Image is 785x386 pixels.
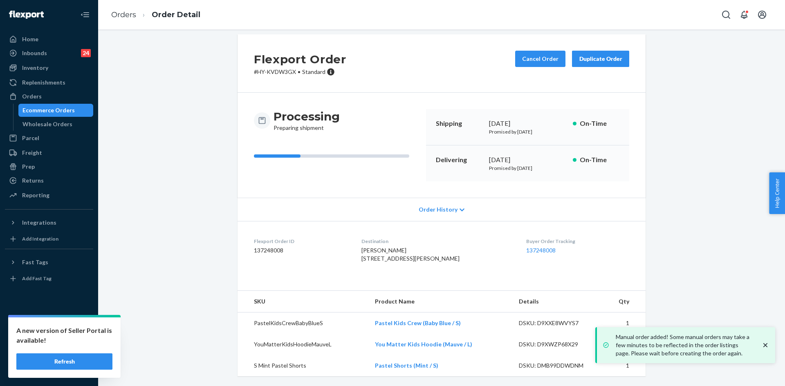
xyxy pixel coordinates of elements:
[489,155,566,165] div: [DATE]
[368,291,512,312] th: Product Name
[22,64,48,72] div: Inventory
[22,275,52,282] div: Add Fast Tag
[238,312,368,334] td: PastelKidsCrewBabyBlueS
[152,10,200,19] a: Order Detail
[526,247,556,254] a: 137248008
[361,247,460,262] span: [PERSON_NAME] [STREET_ADDRESS][PERSON_NAME]
[5,146,93,159] a: Freight
[754,7,770,23] button: Open account menu
[489,119,566,128] div: [DATE]
[81,49,91,57] div: 24
[274,109,340,124] h3: Processing
[22,134,39,142] div: Parcel
[5,321,93,335] a: Settings
[238,355,368,376] td: S Mint Pastel Shorts
[515,51,565,67] button: Cancel Order
[519,361,596,370] div: DSKU: DMB99DDWDNM
[5,174,93,187] a: Returns
[526,238,629,245] dt: Buyer Order Tracking
[375,362,438,369] a: Pastel Shorts (Mint / S)
[718,7,734,23] button: Open Search Box
[580,119,619,128] p: On-Time
[436,119,482,128] p: Shipping
[419,205,458,214] span: Order History
[16,326,112,345] p: A new version of Seller Portal is available!
[22,235,58,242] div: Add Integration
[489,128,566,135] p: Promised by [DATE]
[5,160,93,173] a: Prep
[769,172,785,214] button: Help Center
[22,49,47,57] div: Inbounds
[5,61,93,74] a: Inventory
[22,258,48,266] div: Fast Tags
[238,334,368,355] td: YouMatterKidsHoodieMauveL
[375,341,472,348] a: You Matter Kids Hoodie (Mauve / L)
[361,238,514,245] dt: Destination
[616,333,753,357] p: Manual order added! Some manual orders may take a few minutes to be reflected in the order listin...
[22,219,56,227] div: Integrations
[519,319,596,327] div: DSKU: D9XXE8WVYS7
[22,106,75,114] div: Ecommerce Orders
[5,47,93,60] a: Inbounds24
[5,132,93,145] a: Parcel
[572,51,629,67] button: Duplicate Order
[22,120,72,128] div: Wholesale Orders
[274,109,340,132] div: Preparing shipment
[22,78,65,87] div: Replenishments
[254,238,348,245] dt: Flexport Order ID
[254,51,346,68] h2: Flexport Order
[111,10,136,19] a: Orders
[22,163,35,171] div: Prep
[602,312,646,334] td: 1
[580,155,619,165] p: On-Time
[22,35,38,43] div: Home
[254,68,346,76] p: # HY-KVDW3GX
[302,68,325,75] span: Standard
[77,7,93,23] button: Close Navigation
[602,291,646,312] th: Qty
[298,68,301,75] span: •
[736,7,752,23] button: Open notifications
[22,191,49,199] div: Reporting
[375,319,461,326] a: Pastel Kids Crew (Baby Blue / S)
[22,92,42,100] div: Orders
[5,349,93,362] a: Help Center
[5,232,93,245] a: Add Integration
[9,11,44,19] img: Flexport logo
[22,149,42,157] div: Freight
[5,33,93,46] a: Home
[761,341,769,349] svg: close toast
[238,291,368,312] th: SKU
[436,155,482,165] p: Delivering
[5,216,93,229] button: Integrations
[5,363,93,376] button: Give Feedback
[5,335,93,348] a: Talk to Support
[5,256,93,269] button: Fast Tags
[5,90,93,103] a: Orders
[5,189,93,202] a: Reporting
[254,246,348,254] dd: 137248008
[5,272,93,285] a: Add Fast Tag
[489,165,566,172] p: Promised by [DATE]
[16,353,112,370] button: Refresh
[105,3,207,27] ol: breadcrumbs
[22,176,44,185] div: Returns
[512,291,602,312] th: Details
[18,104,94,117] a: Ecommerce Orders
[5,76,93,89] a: Replenishments
[602,355,646,376] td: 1
[579,55,622,63] div: Duplicate Order
[18,118,94,131] a: Wholesale Orders
[519,340,596,348] div: DSKU: D9XWZP68X29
